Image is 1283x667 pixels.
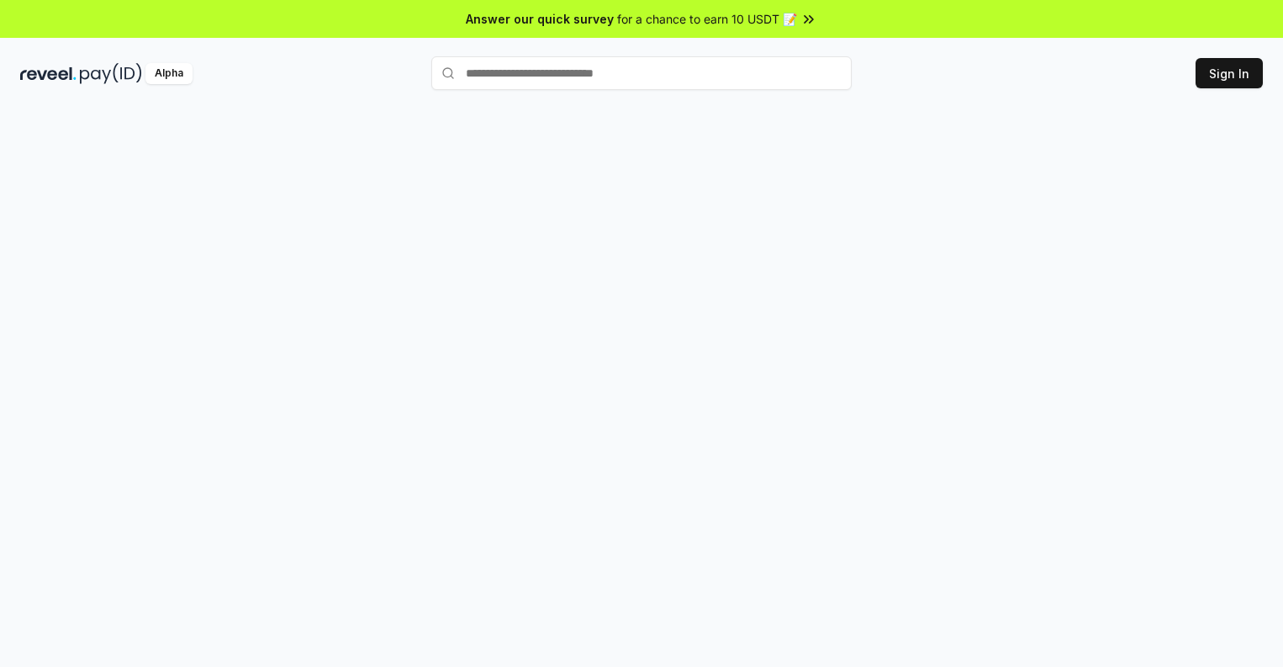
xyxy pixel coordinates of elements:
[20,63,77,84] img: reveel_dark
[145,63,193,84] div: Alpha
[1196,58,1263,88] button: Sign In
[617,10,797,28] span: for a chance to earn 10 USDT 📝
[466,10,614,28] span: Answer our quick survey
[80,63,142,84] img: pay_id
